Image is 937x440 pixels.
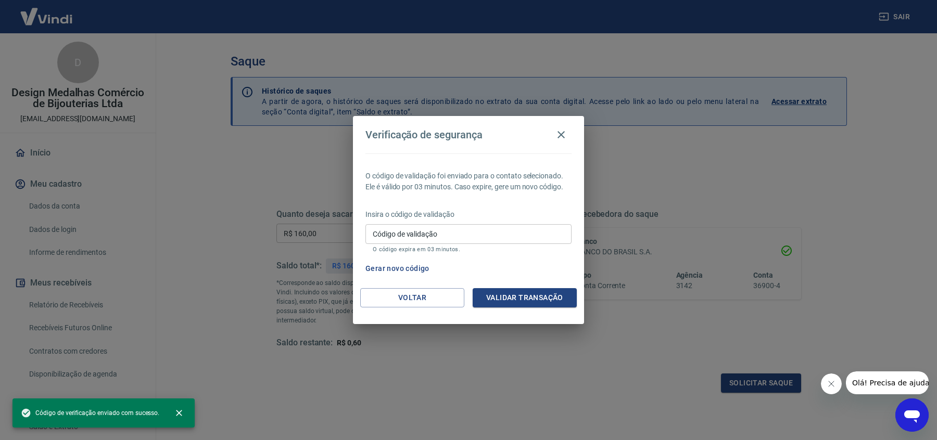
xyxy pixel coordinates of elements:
[365,209,572,220] p: Insira o código de validação
[168,402,191,424] button: close
[895,398,929,432] iframe: Botão para abrir a janela de mensagens
[365,128,483,141] h4: Verificação de segurança
[360,288,464,307] button: Voltar
[6,7,87,16] span: Olá! Precisa de ajuda?
[365,171,572,192] p: O código de validação foi enviado para o contato selecionado. Ele é válido por 03 minutos. Caso e...
[373,246,564,253] p: O código expira em 03 minutos.
[473,288,577,307] button: Validar transação
[821,373,842,394] iframe: Fechar mensagem
[846,371,929,394] iframe: Mensagem da empresa
[21,408,159,418] span: Código de verificação enviado com sucesso.
[361,259,434,278] button: Gerar novo código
